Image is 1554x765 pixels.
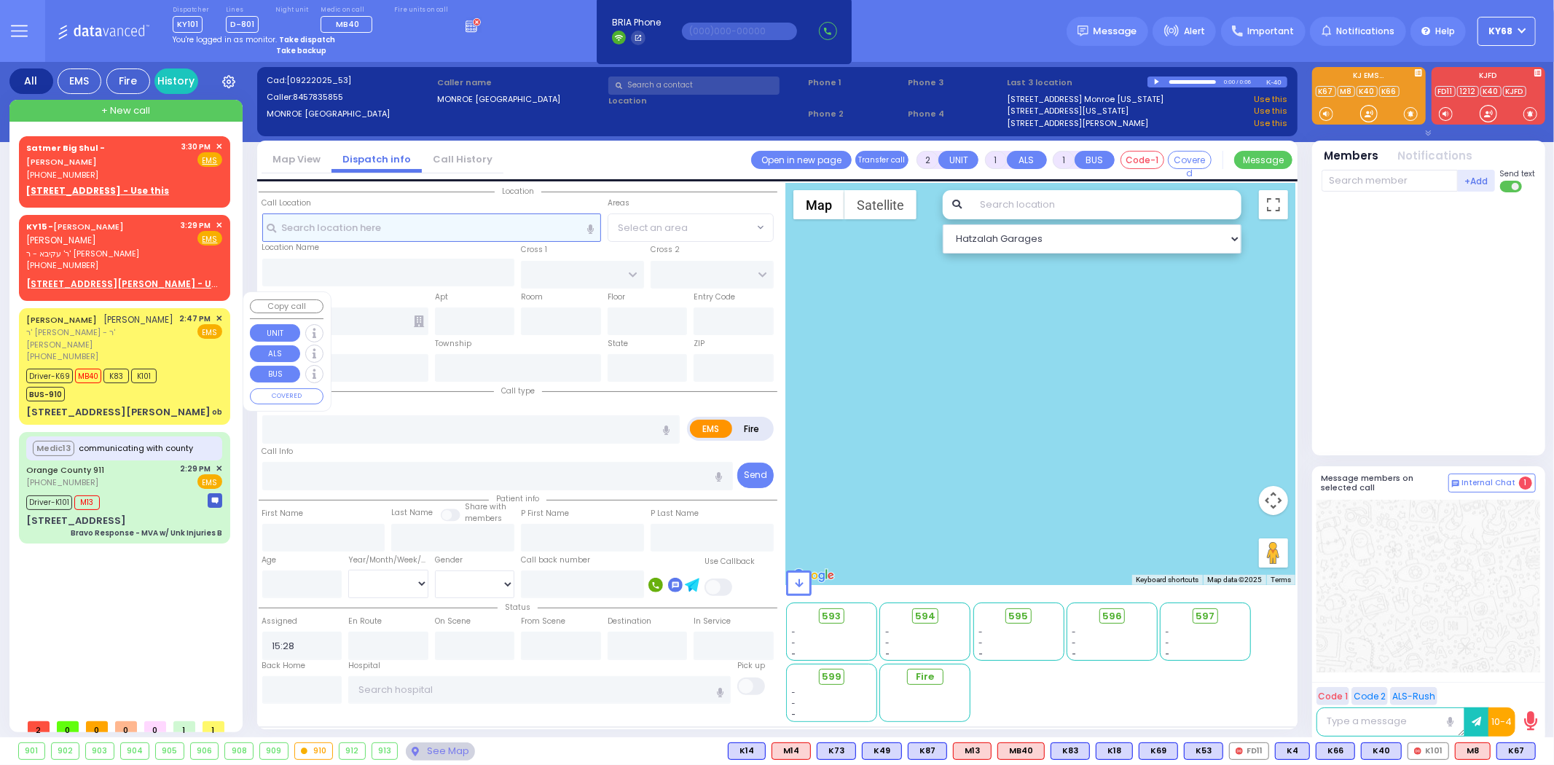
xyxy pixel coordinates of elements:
div: BLS [908,742,947,760]
span: - [885,637,890,648]
input: Search member [1322,170,1458,192]
u: EMS [203,234,218,245]
div: K40 [1361,742,1402,760]
button: Drag Pegman onto the map to open Street View [1259,538,1288,568]
div: 904 [121,743,149,759]
label: Fire units on call [394,6,449,15]
span: 594 [915,609,935,624]
span: Satmer Big Shul - [26,142,105,154]
span: Notifications [1336,25,1394,38]
div: BLS [862,742,902,760]
label: Night unit [275,6,308,15]
button: Code-1 [1121,151,1164,169]
div: K69 [1139,742,1178,760]
div: 0:00 [1223,74,1236,90]
div: 903 [86,743,114,759]
a: K40 [1357,86,1378,97]
span: 1 [203,721,224,732]
span: ר' [PERSON_NAME] - ר' [PERSON_NAME] [26,326,175,350]
span: - [792,648,796,659]
a: History [154,68,198,94]
label: Assigned [262,616,298,627]
span: - [1166,627,1170,637]
span: D-801 [226,16,259,33]
span: - [1166,648,1170,659]
span: 2:47 PM [180,313,211,324]
label: Room [521,291,543,303]
span: Select an area [618,221,688,235]
div: BLS [1496,742,1536,760]
label: KJFD [1432,72,1545,82]
div: BLS [728,742,766,760]
button: Notifications [1398,148,1473,165]
span: - [792,637,796,648]
span: [PHONE_NUMBER] [26,476,98,488]
div: K53 [1184,742,1223,760]
span: ✕ [216,463,222,475]
span: K101 [131,369,157,383]
span: M13 [74,495,100,510]
button: ALS [1007,151,1047,169]
button: Toggle fullscreen view [1259,190,1288,219]
span: Call type [494,385,542,396]
span: 2 [28,721,50,732]
div: 908 [225,743,253,759]
h5: Message members on selected call [1322,474,1448,493]
label: Hospital [348,660,380,672]
span: [PERSON_NAME] [26,234,96,246]
span: 3:30 PM [182,141,211,152]
a: [PERSON_NAME] [26,314,97,326]
div: ALS [953,742,992,760]
span: [PHONE_NUMBER] [26,169,98,181]
label: From Scene [521,616,565,627]
img: message-box.svg [208,493,222,508]
label: Turn off text [1500,179,1523,194]
span: - [792,698,796,709]
span: Other building occupants [414,315,424,327]
span: MB40 [336,18,359,30]
button: Copy call [250,299,323,313]
button: Transfer call [855,151,909,169]
span: K83 [103,369,129,383]
span: 0 [86,721,108,732]
span: 595 [1009,609,1029,624]
div: BLS [817,742,856,760]
img: red-radio-icon.svg [1414,748,1421,755]
a: Use this [1254,93,1287,106]
div: K14 [728,742,766,760]
span: 2:29 PM [181,463,211,474]
span: 593 [823,609,841,624]
span: - [978,627,983,637]
img: comment-alt.png [1452,480,1459,487]
button: Send [737,463,774,488]
div: See map [406,742,474,761]
span: 0 [144,721,166,732]
input: Search location [970,190,1241,219]
a: M8 [1338,86,1355,97]
span: You're logged in as monitor. [173,34,277,45]
span: Internal Chat [1462,478,1516,488]
div: K101 [1408,742,1449,760]
img: red-radio-icon.svg [1236,748,1243,755]
div: All [9,68,53,94]
span: members [465,513,502,524]
a: [PERSON_NAME] [26,221,124,232]
div: BLS [1096,742,1133,760]
div: M8 [1455,742,1491,760]
div: [STREET_ADDRESS] [26,514,126,528]
label: Pick up [737,660,765,672]
div: 905 [156,743,184,759]
span: 1 [1519,476,1532,490]
div: K67 [1496,742,1536,760]
span: [PHONE_NUMBER] [26,350,98,362]
label: Call Info [262,446,294,458]
span: communicating with county [79,442,193,455]
span: [PHONE_NUMBER] [26,259,98,271]
div: Bravo Response - MVA w/ Unk Injuries B [71,527,222,538]
div: K83 [1051,742,1090,760]
span: 8457835855 [293,91,343,103]
img: Logo [58,22,154,40]
span: ✕ [216,141,222,153]
label: Gender [435,554,463,566]
span: 0 [57,721,79,732]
